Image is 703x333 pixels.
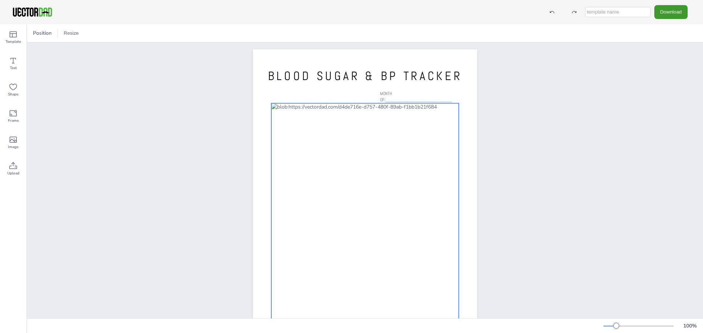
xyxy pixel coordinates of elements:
[8,91,18,97] span: Shape
[10,65,17,71] span: Text
[5,39,21,45] span: Template
[585,7,651,17] input: template name
[380,91,452,103] span: MONTH OF:__________________________
[8,144,18,150] span: Image
[654,5,688,19] button: Download
[268,68,462,84] span: BLOOD SUGAR & BP TRACKER
[681,322,699,329] div: 100 %
[61,27,82,39] button: Resize
[7,170,19,176] span: Upload
[8,118,19,124] span: Frame
[31,30,53,37] span: Position
[12,7,53,18] img: VectorDad-1.png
